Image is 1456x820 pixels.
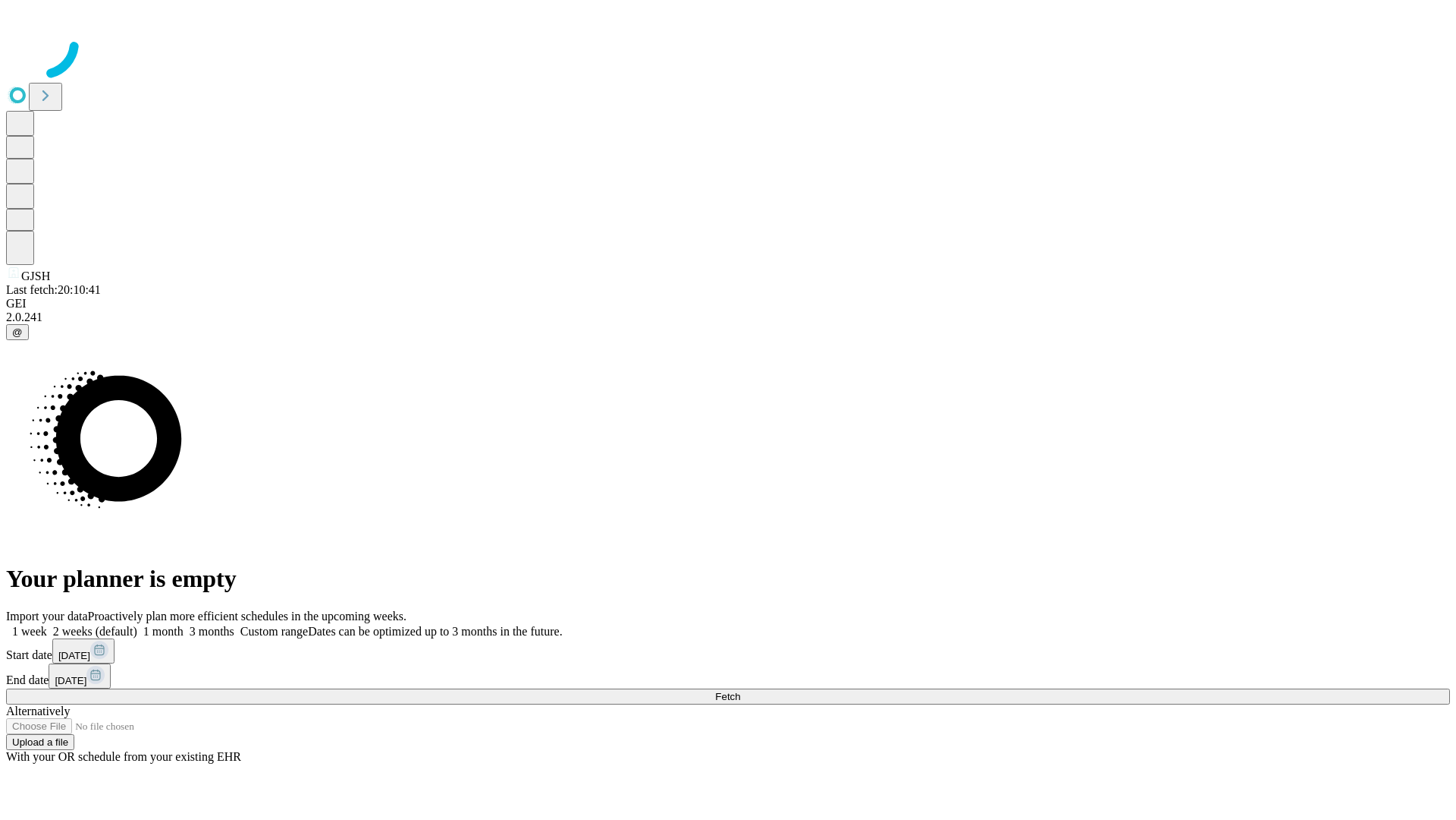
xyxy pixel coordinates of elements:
[6,283,101,296] span: Last fetch: 20:10:41
[55,675,86,686] span: [DATE]
[6,664,1450,689] div: End date
[6,639,1450,664] div: Start date
[715,691,740,702] span: Fetch
[6,750,241,763] span: With your OR schedule from your existing EHR
[52,639,115,664] button: [DATE]
[12,326,23,338] span: @
[6,734,74,750] button: Upload a file
[53,625,137,638] span: 2 weeks (default)
[6,705,70,717] span: Alternatively
[21,270,50,282] span: GJSH
[190,625,234,638] span: 3 months
[6,610,88,623] span: Import your data
[6,689,1450,705] button: Fetch
[12,625,47,638] span: 1 week
[58,650,90,661] span: [DATE]
[88,610,406,623] span: Proactively plan more efficient schedules in the upcoming weeks.
[6,565,1450,593] h1: Your planner is empty
[308,625,562,638] span: Dates can be optimized up to 3 months in the future.
[6,311,1450,324] div: 2.0.241
[240,625,308,638] span: Custom range
[6,324,29,340] button: @
[49,664,111,689] button: [DATE]
[6,297,1450,311] div: GEI
[143,625,184,638] span: 1 month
